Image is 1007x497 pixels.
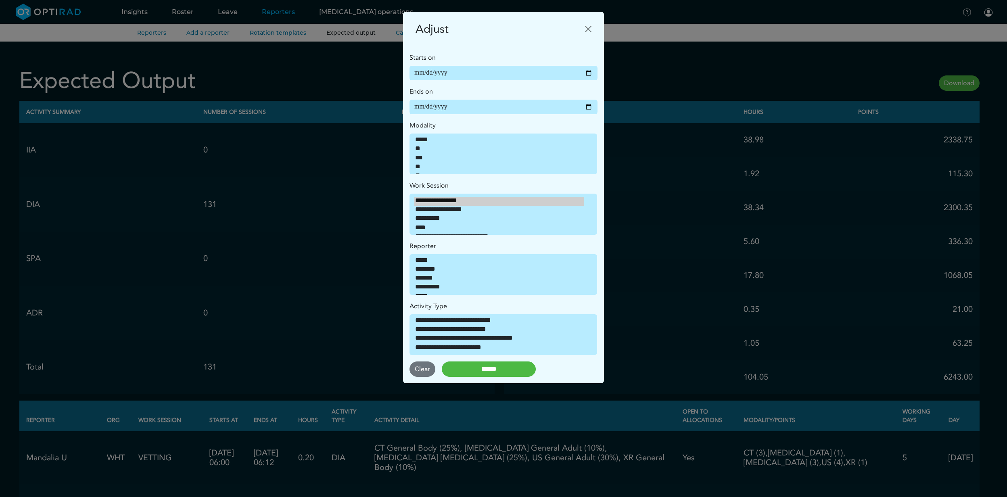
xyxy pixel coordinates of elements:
[582,23,595,35] button: Close
[409,181,449,190] label: Work Session
[409,361,435,377] button: Clear
[409,53,436,63] label: Starts on
[409,121,436,130] label: Modality
[409,301,447,311] label: Activity Type
[409,241,436,251] label: Reporter
[416,21,449,38] h5: Adjust
[409,87,433,96] label: Ends on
